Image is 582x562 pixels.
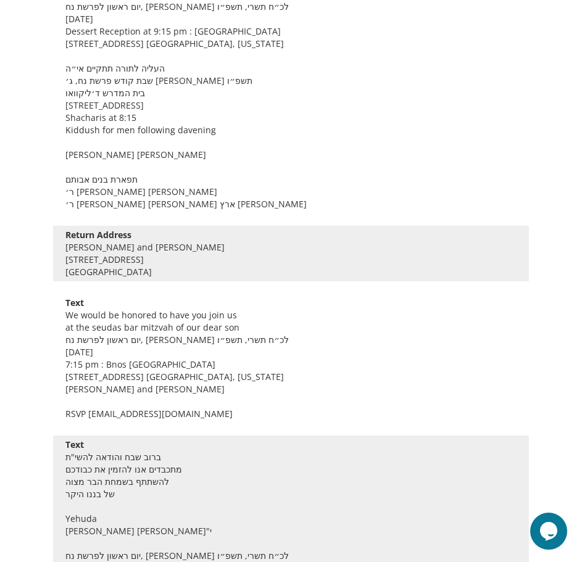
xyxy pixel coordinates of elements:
[56,439,526,451] div: Text
[56,309,526,420] div: We would be honored to have you join us at the seudas bar mitzvah of our dear son יום ראשון לפרשת...
[56,297,526,309] div: Text
[530,513,570,550] iframe: chat widget
[56,241,526,278] div: [PERSON_NAME] and [PERSON_NAME] [STREET_ADDRESS] [GEOGRAPHIC_DATA]
[56,229,526,241] div: Return Address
